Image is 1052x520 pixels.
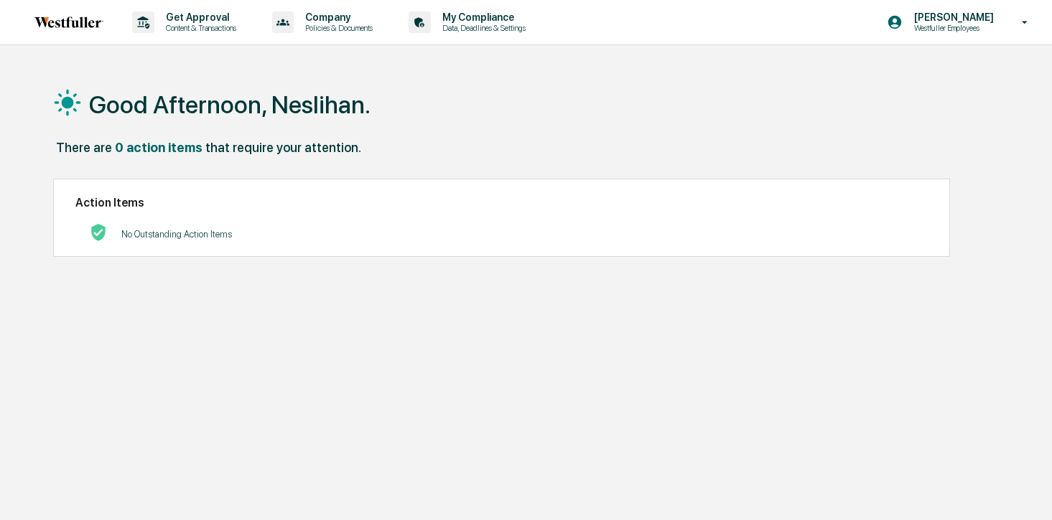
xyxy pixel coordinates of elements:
p: Company [294,11,380,23]
p: My Compliance [431,11,533,23]
p: Data, Deadlines & Settings [431,23,533,33]
div: There are [56,140,112,155]
p: Content & Transactions [154,23,243,33]
p: Get Approval [154,11,243,23]
img: logo [34,16,103,28]
div: that require your attention. [205,140,361,155]
h2: Action Items [75,196,928,209]
h1: Good Afternoon, Neslihan. [89,90,371,119]
div: 0 action items [115,140,203,155]
p: Policies & Documents [294,23,380,33]
p: [PERSON_NAME] [903,11,1001,23]
p: No Outstanding Action Items [121,229,232,240]
img: No Actions logo [90,224,107,241]
p: Westfuller Employees [903,23,1001,33]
